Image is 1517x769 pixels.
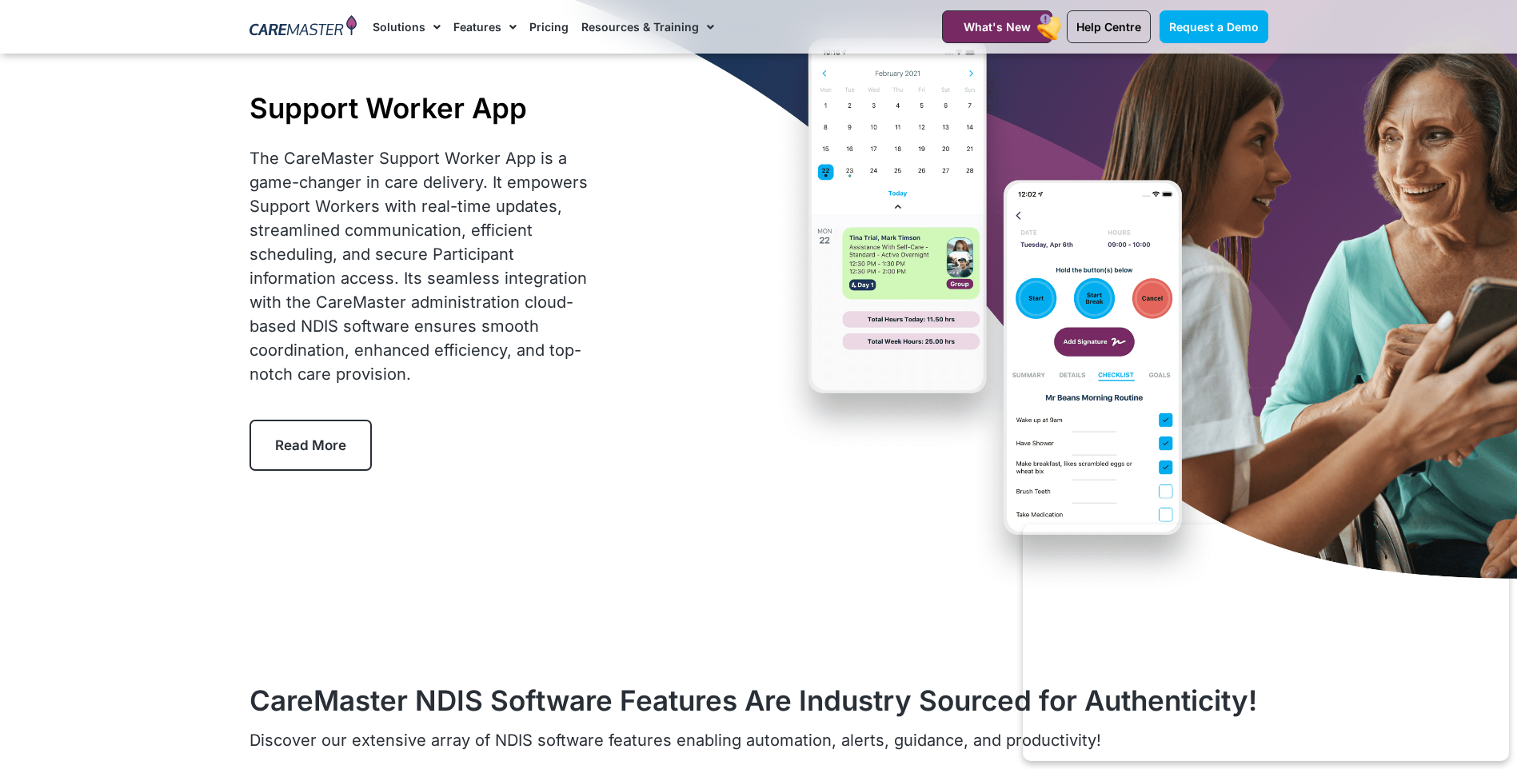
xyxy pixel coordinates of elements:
[1023,524,1509,761] iframe: Popup CTA
[250,146,596,386] div: The CareMaster Support Worker App is a game-changer in care delivery. It empowers Support Workers...
[250,728,1268,752] p: Discover our extensive array of NDIS software features enabling automation, alerts, guidance, and...
[250,15,357,39] img: CareMaster Logo
[1067,10,1151,43] a: Help Centre
[942,10,1052,43] a: What's New
[250,683,1268,717] h2: CareMaster NDIS Software Features Are Industry Sourced for Authenticity!
[275,437,346,453] span: Read More
[250,420,372,471] a: Read More
[1076,20,1141,34] span: Help Centre
[964,20,1031,34] span: What's New
[1160,10,1268,43] a: Request a Demo
[1169,20,1259,34] span: Request a Demo
[250,91,596,125] h1: Support Worker App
